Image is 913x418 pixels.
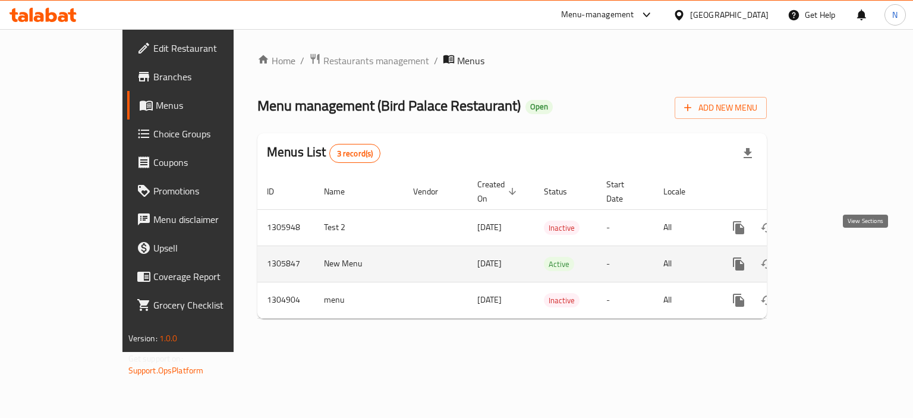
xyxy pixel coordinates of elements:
[663,184,701,199] span: Locale
[324,184,360,199] span: Name
[544,293,580,307] div: Inactive
[606,177,640,206] span: Start Date
[257,209,314,246] td: 1305948
[892,8,898,21] span: N
[544,257,574,271] span: Active
[257,92,521,119] span: Menu management ( Bird Palace Restaurant )
[156,98,266,112] span: Menus
[153,269,266,284] span: Coverage Report
[597,282,654,318] td: -
[654,246,715,282] td: All
[127,62,275,91] a: Branches
[477,177,520,206] span: Created On
[715,174,848,210] th: Actions
[127,205,275,234] a: Menu disclaimer
[477,219,502,235] span: [DATE]
[525,102,553,112] span: Open
[733,139,762,168] div: Export file
[257,282,314,318] td: 1304904
[257,53,767,68] nav: breadcrumb
[725,286,753,315] button: more
[127,120,275,148] a: Choice Groups
[127,234,275,262] a: Upsell
[457,54,484,68] span: Menus
[413,184,454,199] span: Vendor
[477,292,502,307] span: [DATE]
[257,174,848,319] table: enhanced table
[329,144,381,163] div: Total records count
[127,148,275,177] a: Coupons
[153,212,266,227] span: Menu disclaimer
[159,331,178,346] span: 1.0.0
[300,54,304,68] li: /
[127,177,275,205] a: Promotions
[675,97,767,119] button: Add New Menu
[434,54,438,68] li: /
[597,246,654,282] td: -
[544,184,583,199] span: Status
[153,127,266,141] span: Choice Groups
[314,282,404,318] td: menu
[127,34,275,62] a: Edit Restaurant
[153,184,266,198] span: Promotions
[153,70,266,84] span: Branches
[597,209,654,246] td: -
[690,8,769,21] div: [GEOGRAPHIC_DATA]
[267,143,380,163] h2: Menus List
[314,209,404,246] td: Test 2
[323,54,429,68] span: Restaurants management
[128,351,183,366] span: Get support on:
[127,262,275,291] a: Coverage Report
[127,291,275,319] a: Grocery Checklist
[544,294,580,307] span: Inactive
[525,100,553,114] div: Open
[153,241,266,255] span: Upsell
[684,100,757,115] span: Add New Menu
[544,221,580,235] span: Inactive
[153,298,266,312] span: Grocery Checklist
[654,209,715,246] td: All
[267,184,289,199] span: ID
[309,53,429,68] a: Restaurants management
[128,363,204,378] a: Support.OpsPlatform
[153,155,266,169] span: Coupons
[654,282,715,318] td: All
[257,54,295,68] a: Home
[330,148,380,159] span: 3 record(s)
[561,8,634,22] div: Menu-management
[725,250,753,278] button: more
[153,41,266,55] span: Edit Restaurant
[127,91,275,120] a: Menus
[314,246,404,282] td: New Menu
[257,246,314,282] td: 1305847
[753,286,782,315] button: Change Status
[128,331,158,346] span: Version:
[725,213,753,242] button: more
[477,256,502,271] span: [DATE]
